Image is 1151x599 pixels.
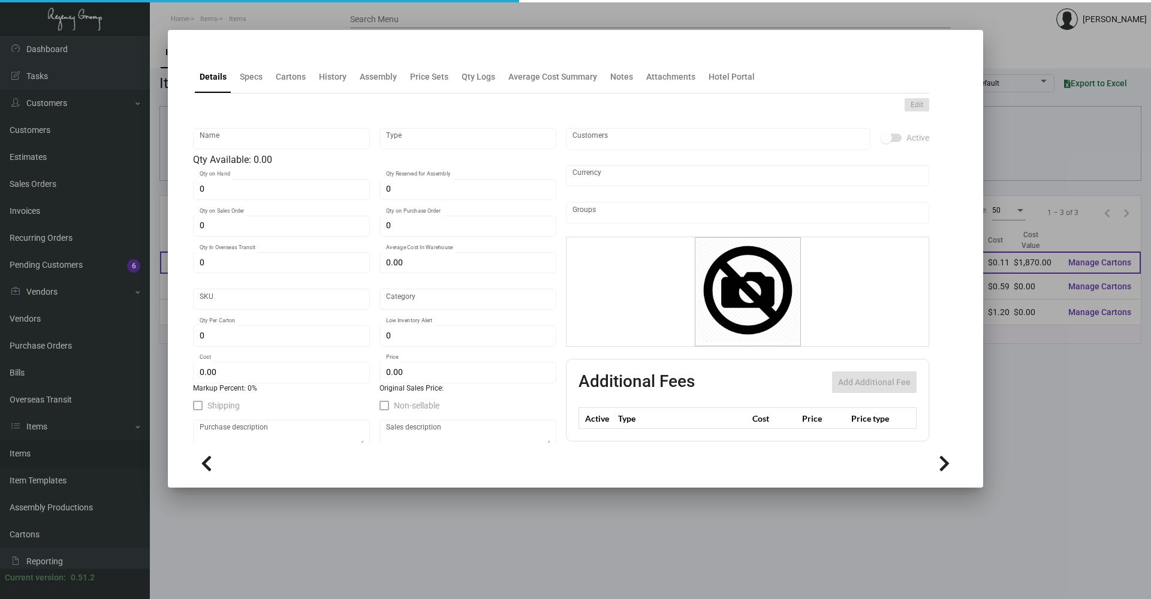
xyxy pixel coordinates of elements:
th: Price [799,408,848,429]
div: Attachments [646,71,695,83]
th: Active [579,408,616,429]
div: Specs [240,71,263,83]
input: Add new.. [573,208,923,217]
div: Details [200,71,227,83]
span: Add Additional Fee [838,377,911,387]
th: Type [615,408,749,429]
div: Assembly [360,71,397,83]
div: Hotel Portal [709,71,755,83]
div: History [319,71,346,83]
span: Shipping [207,398,240,413]
div: Cartons [276,71,306,83]
div: Notes [610,71,633,83]
input: Add new.. [573,134,864,144]
div: Average Cost Summary [508,71,597,83]
h2: Additional Fees [578,371,695,393]
div: Qty Logs [462,71,495,83]
th: Price type [848,408,902,429]
span: Active [906,131,929,145]
div: Current version: [5,571,66,584]
span: Non-sellable [394,398,439,413]
div: 0.51.2 [71,571,95,584]
div: Price Sets [410,71,448,83]
div: Qty Available: 0.00 [193,153,556,167]
th: Cost [749,408,799,429]
span: Edit [911,100,923,110]
button: Add Additional Fee [832,371,917,393]
button: Edit [905,98,929,111]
